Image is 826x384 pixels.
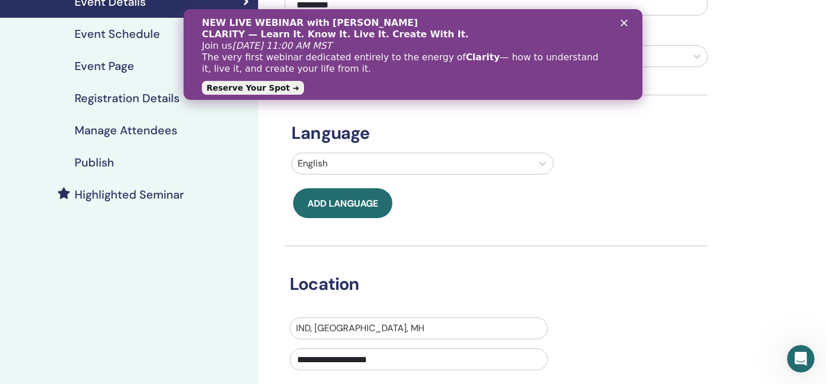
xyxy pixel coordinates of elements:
h4: Highlighted Seminar [75,188,184,201]
h4: Event Page [75,59,134,73]
h3: Language [285,123,708,143]
iframe: Intercom live chat banner [184,9,642,100]
h3: Location [283,274,692,294]
h4: Manage Attendees [75,123,177,137]
b: Clarity [282,42,316,53]
iframe: Intercom live chat [787,345,815,373]
h4: Publish [75,156,114,169]
h4: Registration Details [75,91,180,105]
div: Close [437,10,449,17]
a: Reserve Your Spot ➜ [18,72,120,86]
span: Add language [307,197,378,210]
h4: Event Schedule [75,27,160,41]
button: Add language [293,188,392,218]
